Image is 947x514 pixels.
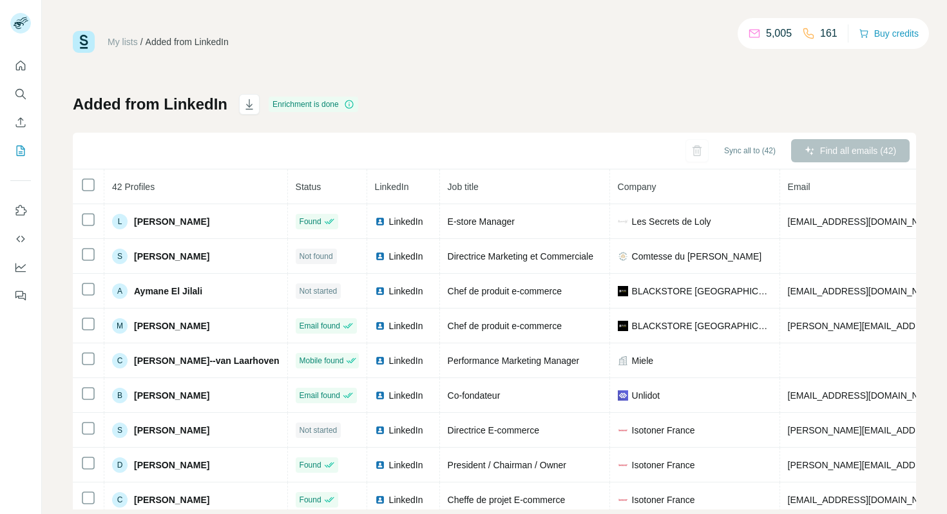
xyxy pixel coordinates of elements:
[375,216,385,227] img: LinkedIn logo
[448,251,593,262] span: Directrice Marketing et Commerciale
[134,459,209,471] span: [PERSON_NAME]
[448,321,562,331] span: Chef de produit e-commerce
[112,318,128,334] div: M
[140,35,143,48] li: /
[269,97,358,112] div: Enrichment is done
[632,424,695,437] span: Isotoner France
[108,37,138,47] a: My lists
[300,424,338,436] span: Not started
[112,353,128,368] div: C
[632,493,695,506] span: Isotoner France
[10,82,31,106] button: Search
[112,283,128,299] div: A
[134,215,209,228] span: [PERSON_NAME]
[134,389,209,402] span: [PERSON_NAME]
[10,284,31,307] button: Feedback
[112,182,155,192] span: 42 Profiles
[389,319,423,332] span: LinkedIn
[389,285,423,298] span: LinkedIn
[375,460,385,470] img: LinkedIn logo
[10,139,31,162] button: My lists
[300,320,340,332] span: Email found
[448,460,566,470] span: President / Chairman / Owner
[10,199,31,222] button: Use Surfe on LinkedIn
[73,94,227,115] h1: Added from LinkedIn
[300,285,338,297] span: Not started
[300,251,333,262] span: Not found
[112,388,128,403] div: B
[300,390,340,401] span: Email found
[632,354,653,367] span: Miele
[766,26,792,41] p: 5,005
[618,460,628,470] img: company-logo
[112,214,128,229] div: L
[375,321,385,331] img: LinkedIn logo
[632,459,695,471] span: Isotoner France
[788,216,941,227] span: [EMAIL_ADDRESS][DOMAIN_NAME]
[300,216,321,227] span: Found
[134,319,209,332] span: [PERSON_NAME]
[448,286,562,296] span: Chef de produit e-commerce
[389,424,423,437] span: LinkedIn
[112,457,128,473] div: D
[389,389,423,402] span: LinkedIn
[389,250,423,263] span: LinkedIn
[618,216,628,227] img: company-logo
[134,285,202,298] span: Aymane El Jilali
[632,319,772,332] span: BLACKSTORE [GEOGRAPHIC_DATA]
[375,182,409,192] span: LinkedIn
[618,321,628,331] img: company-logo
[112,423,128,438] div: S
[632,215,711,228] span: Les Secrets de Loly
[448,390,501,401] span: Co-fondateur
[618,182,656,192] span: Company
[389,215,423,228] span: LinkedIn
[448,216,515,227] span: E-store Manager
[820,26,837,41] p: 161
[134,250,209,263] span: [PERSON_NAME]
[448,356,580,366] span: Performance Marketing Manager
[788,286,941,296] span: [EMAIL_ADDRESS][DOMAIN_NAME]
[618,495,628,505] img: company-logo
[618,286,628,296] img: company-logo
[375,495,385,505] img: LinkedIn logo
[300,459,321,471] span: Found
[618,425,628,435] img: company-logo
[448,182,479,192] span: Job title
[134,493,209,506] span: [PERSON_NAME]
[788,182,810,192] span: Email
[134,424,209,437] span: [PERSON_NAME]
[375,251,385,262] img: LinkedIn logo
[389,459,423,471] span: LinkedIn
[10,227,31,251] button: Use Surfe API
[632,250,762,263] span: Comtesse du [PERSON_NAME]
[134,354,280,367] span: [PERSON_NAME]--van Laarhoven
[10,111,31,134] button: Enrich CSV
[618,251,628,262] img: company-logo
[375,286,385,296] img: LinkedIn logo
[788,495,941,505] span: [EMAIL_ADDRESS][DOMAIN_NAME]
[632,389,660,402] span: Unlidot
[618,390,628,401] img: company-logo
[300,355,344,366] span: Mobile found
[112,249,128,264] div: S
[632,285,772,298] span: BLACKSTORE [GEOGRAPHIC_DATA]
[389,354,423,367] span: LinkedIn
[10,54,31,77] button: Quick start
[73,31,95,53] img: Surfe Logo
[146,35,229,48] div: Added from LinkedIn
[448,425,539,435] span: Directrice E-commerce
[375,390,385,401] img: LinkedIn logo
[724,145,776,157] span: Sync all to (42)
[859,24,919,43] button: Buy credits
[448,495,566,505] span: Cheffe de projet E-commerce
[389,493,423,506] span: LinkedIn
[10,256,31,279] button: Dashboard
[300,494,321,506] span: Found
[375,425,385,435] img: LinkedIn logo
[375,356,385,366] img: LinkedIn logo
[296,182,321,192] span: Status
[715,141,785,160] button: Sync all to (42)
[788,390,941,401] span: [EMAIL_ADDRESS][DOMAIN_NAME]
[112,492,128,508] div: C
